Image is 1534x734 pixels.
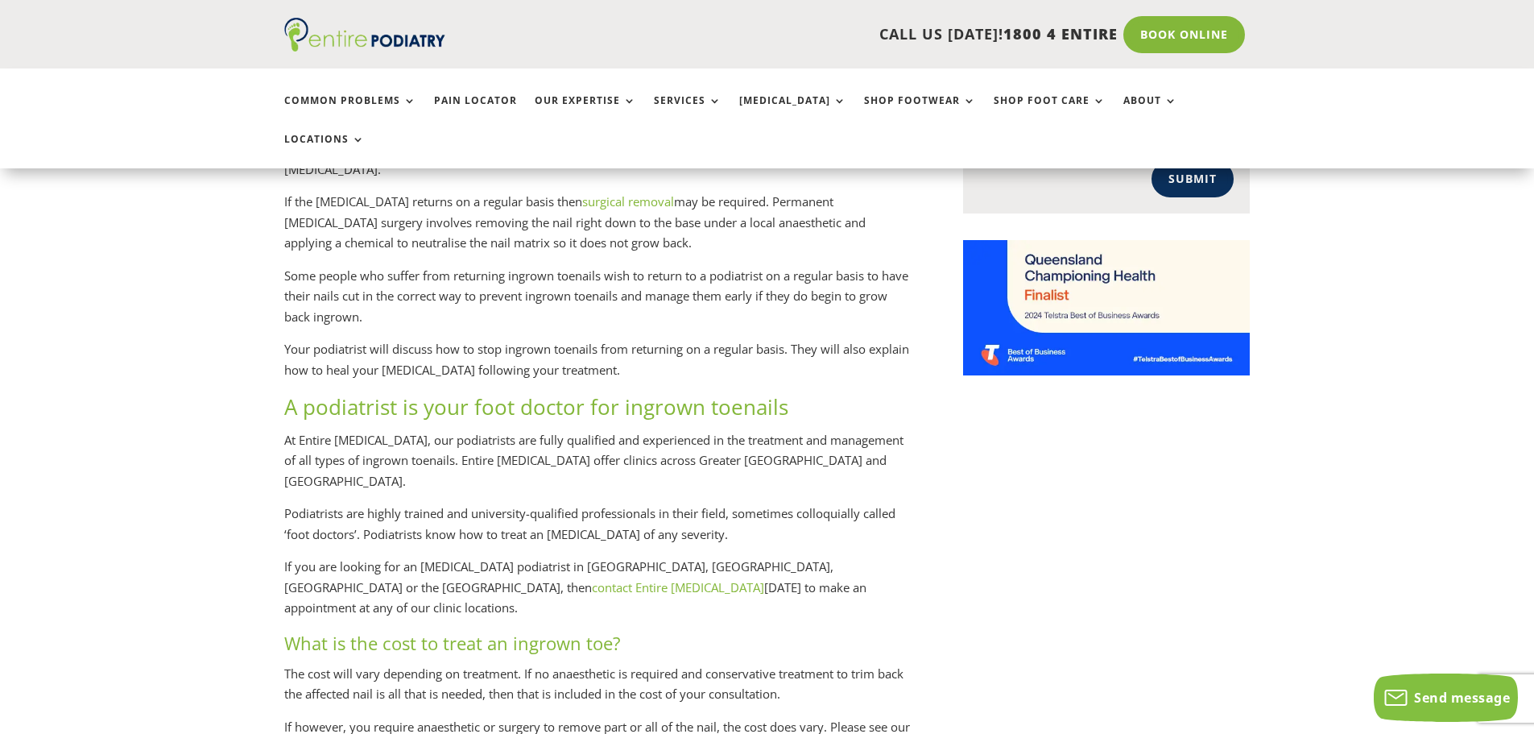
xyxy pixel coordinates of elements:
[1123,95,1177,130] a: About
[284,631,911,664] h3: What is the cost to treat an ingrown toe?
[434,95,517,130] a: Pain Locator
[284,664,911,717] p: The cost will vary depending on treatment. If no anaesthetic is required and conservative treatme...
[1003,24,1118,44] span: 1800 4 ENTIRE
[994,95,1106,130] a: Shop Foot Care
[1374,674,1518,722] button: Send message
[1123,16,1245,53] a: Book Online
[654,95,722,130] a: Services
[1152,160,1234,197] button: Submit
[284,39,445,55] a: Entire Podiatry
[284,557,911,631] p: If you are looking for an [MEDICAL_DATA] podiatrist in [GEOGRAPHIC_DATA], [GEOGRAPHIC_DATA], [GEO...
[284,504,911,557] p: Podiatrists are highly trained and university-qualified professionals in their field, sometimes c...
[739,95,846,130] a: [MEDICAL_DATA]
[284,192,911,266] p: If the [MEDICAL_DATA] returns on a regular basis then may be required. Permanent [MEDICAL_DATA] s...
[284,95,416,130] a: Common Problems
[284,339,911,392] p: Your podiatrist will discuss how to stop ingrown toenails from returning on a regular basis. They...
[284,392,788,421] span: A podiatrist is your foot doctor for ingrown toenails
[864,95,976,130] a: Shop Footwear
[284,266,911,340] p: Some people who suffer from returning ingrown toenails wish to return to a podiatrist on a regula...
[582,193,674,209] a: surgical removal
[284,18,445,52] img: logo (1)
[592,579,764,595] a: contact Entire [MEDICAL_DATA]
[284,134,365,168] a: Locations
[535,95,636,130] a: Our Expertise
[963,363,1250,379] a: Telstra Business Awards QLD State Finalist - Championing Health Category
[507,24,1118,45] p: CALL US [DATE]!
[1414,689,1510,707] span: Send message
[963,240,1250,375] img: Telstra Business Awards QLD State Finalist - Championing Health Category
[284,430,911,504] p: At Entire [MEDICAL_DATA], our podiatrists are fully qualified and experienced in the treatment an...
